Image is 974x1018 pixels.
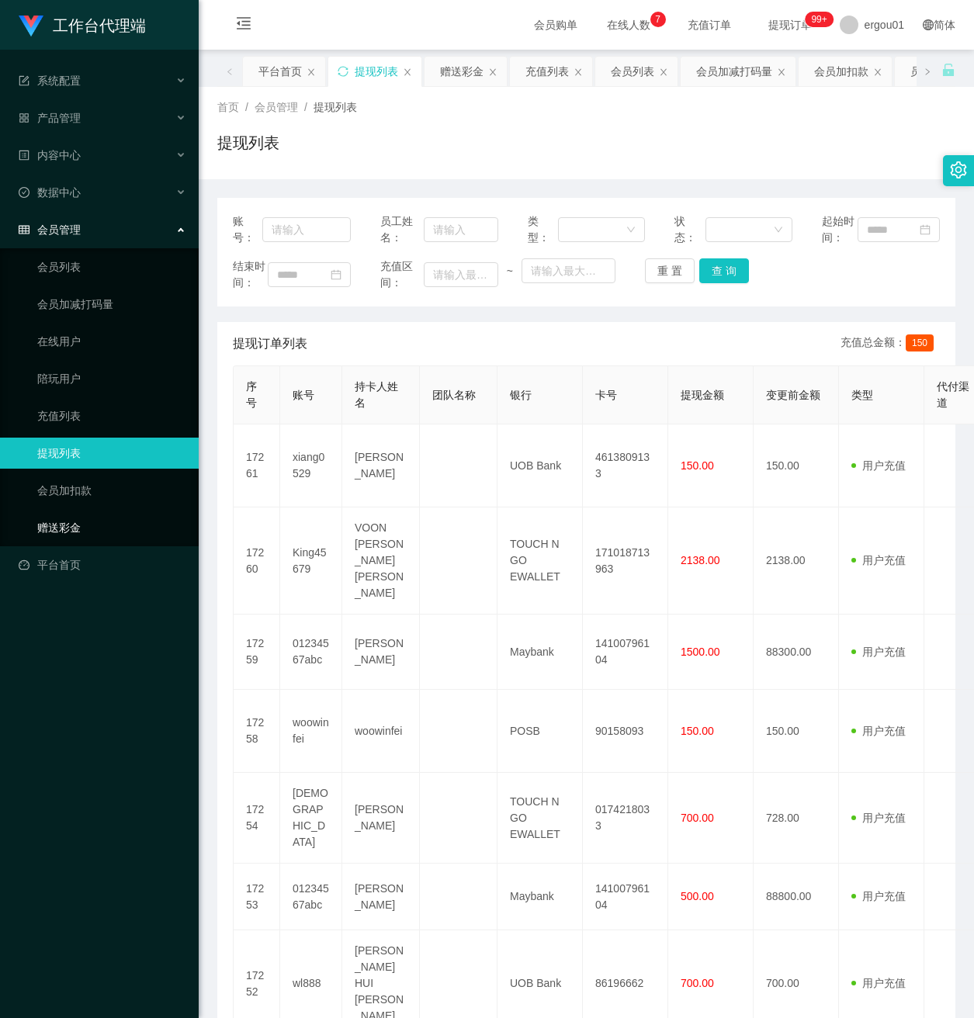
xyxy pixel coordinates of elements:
span: 会员管理 [19,223,81,236]
td: Maybank [497,864,583,930]
div: 会员加减打码量 [696,57,772,86]
td: 17260 [234,507,280,615]
td: [PERSON_NAME] [342,615,420,690]
td: TOUCH N GO EWALLET [497,773,583,864]
span: / [245,101,248,113]
a: 赠送彩金 [37,512,186,543]
td: [PERSON_NAME] [342,424,420,507]
td: 14100796104 [583,864,668,930]
div: 充值列表 [525,57,569,86]
span: 卡号 [595,389,617,401]
a: 会员列表 [37,251,186,282]
span: 系统配置 [19,74,81,87]
td: 90158093 [583,690,668,773]
span: 状态： [674,213,705,246]
span: 700.00 [681,977,714,989]
i: 图标: calendar [331,269,341,280]
span: 充值区间： [380,258,424,291]
span: 起始时间： [822,213,857,246]
td: 01234567abc [280,615,342,690]
td: King45679 [280,507,342,615]
span: 提现列表 [314,101,357,113]
span: 内容中心 [19,149,81,161]
i: 图标: profile [19,150,29,161]
a: 会员加减打码量 [37,289,186,320]
span: 提现金额 [681,389,724,401]
i: 图标: down [774,225,783,236]
span: 700.00 [681,812,714,824]
span: 充值订单 [680,19,739,30]
td: 88800.00 [754,864,839,930]
a: 充值列表 [37,400,186,431]
div: 充值总金额： [841,334,940,353]
span: 用户充值 [851,725,906,737]
td: Maybank [497,615,583,690]
div: 会员列表 [611,57,654,86]
td: 14100796104 [583,615,668,690]
span: / [304,101,307,113]
i: 图标: global [923,19,934,30]
span: 500.00 [681,890,714,902]
i: 图标: appstore-o [19,113,29,123]
td: 4613809133 [583,424,668,507]
span: 产品管理 [19,112,81,124]
a: 会员加扣款 [37,475,186,506]
span: 类型 [851,389,873,401]
i: 图标: sync [338,66,348,77]
i: 图标: close [403,68,412,77]
span: 账号： [233,213,262,246]
span: ~ [498,263,522,279]
i: 图标: close [488,68,497,77]
i: 图标: close [659,68,668,77]
td: 88300.00 [754,615,839,690]
i: 图标: close [777,68,786,77]
i: 图标: unlock [941,63,955,77]
span: 首页 [217,101,239,113]
span: 用户充值 [851,646,906,658]
td: 17253 [234,864,280,930]
td: UOB Bank [497,424,583,507]
td: [DEMOGRAPHIC_DATA] [280,773,342,864]
a: 陪玩用户 [37,363,186,394]
td: xiang0529 [280,424,342,507]
a: 提现列表 [37,438,186,469]
span: 用户充值 [851,459,906,472]
span: 序号 [246,380,257,409]
span: 团队名称 [432,389,476,401]
input: 请输入最大值为 [522,258,615,283]
td: 17258 [234,690,280,773]
td: woowinfei [280,690,342,773]
span: 会员管理 [255,101,298,113]
i: 图标: form [19,75,29,86]
span: 员工姓名： [380,213,424,246]
i: 图标: down [626,225,636,236]
button: 查 询 [699,258,749,283]
td: 171018713963 [583,507,668,615]
td: POSB [497,690,583,773]
i: 图标: setting [950,161,967,178]
div: 平台首页 [258,57,302,86]
span: 150 [906,334,934,351]
span: 代付渠道 [937,380,969,409]
td: [PERSON_NAME] [342,773,420,864]
a: 图标: dashboard平台首页 [19,549,186,580]
i: 图标: close [873,68,882,77]
span: 用户充值 [851,977,906,989]
input: 请输入最小值为 [424,262,498,287]
td: 728.00 [754,773,839,864]
div: 提现列表 [355,57,398,86]
span: 1500.00 [681,646,720,658]
input: 请输入 [424,217,498,242]
td: 17254 [234,773,280,864]
span: 在线人数 [599,19,658,30]
span: 用户充值 [851,812,906,824]
div: 赠送彩金 [440,57,484,86]
td: 17261 [234,424,280,507]
span: 数据中心 [19,186,81,199]
span: 2138.00 [681,554,720,566]
span: 提现订单 [761,19,820,30]
td: 150.00 [754,424,839,507]
a: 在线用户 [37,326,186,357]
span: 变更前金额 [766,389,820,401]
td: 01234567abc [280,864,342,930]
